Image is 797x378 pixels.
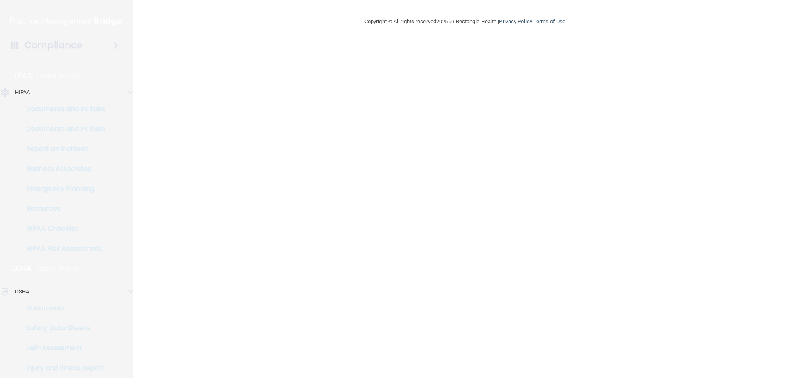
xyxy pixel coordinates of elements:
p: Self-Assessment [5,344,119,352]
p: Learn More! [36,263,80,273]
h4: Compliance [24,39,82,51]
img: PMB logo [10,13,123,29]
p: HIPAA Risk Assessment [5,244,119,253]
p: HIPAA [15,88,30,98]
p: Documents [5,304,119,312]
p: Learn More! [37,71,81,81]
p: Resources [5,205,119,213]
p: HIPAA Checklist [5,224,119,233]
div: Copyright © All rights reserved 2025 @ Rectangle Health | | [313,8,616,35]
p: Business Associates [5,165,119,173]
p: OSHA [15,287,29,297]
p: Injury and Illness Report [5,364,119,372]
a: Terms of Use [533,18,565,24]
p: OSHA [11,263,32,273]
p: HIPAA [11,71,32,81]
a: Privacy Policy [499,18,532,24]
p: Documents and Policies [5,105,119,113]
p: Emergency Planning [5,185,119,193]
p: Documents and Policies [5,125,119,133]
p: Safety Data Sheets [5,324,119,332]
p: Report an Incident [5,145,119,153]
